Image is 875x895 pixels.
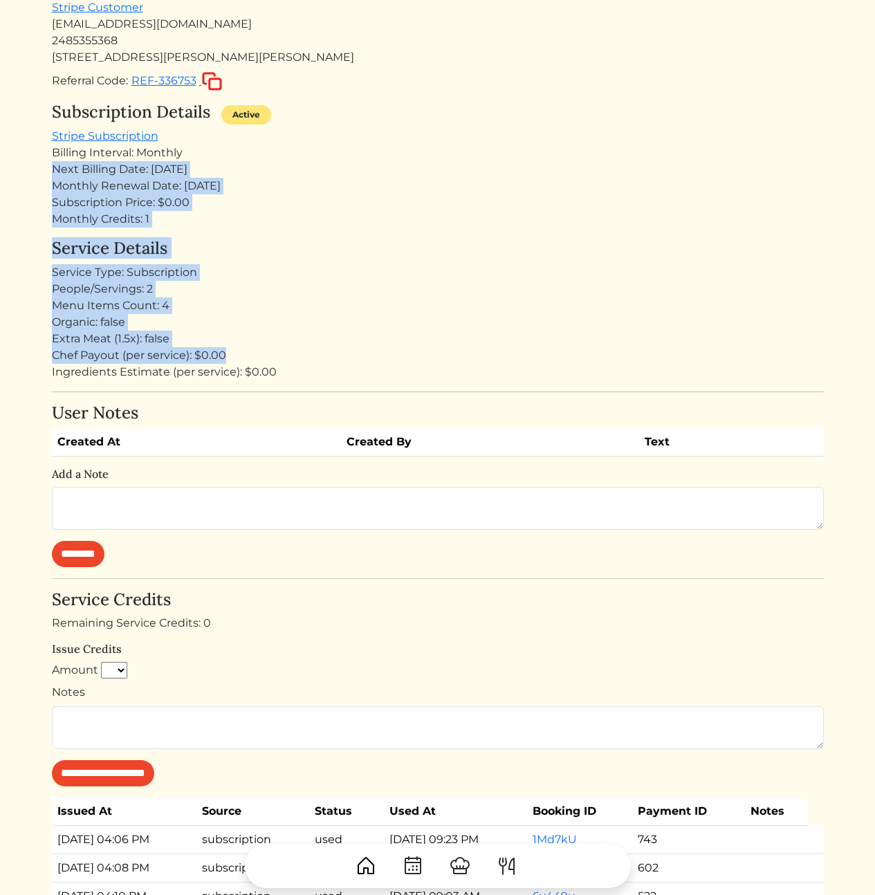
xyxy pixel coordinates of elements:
[52,825,196,854] td: [DATE] 04:06 PM
[341,428,639,456] th: Created By
[355,855,377,877] img: House-9bf13187bcbb5817f509fe5e7408150f90897510c4275e13d0d5fca38e0b5951.svg
[196,825,309,854] td: subscription
[449,855,471,877] img: ChefHat-a374fb509e4f37eb0702ca99f5f64f3b6956810f32a249b33092029f8484b388.svg
[52,797,196,826] th: Issued At
[52,129,158,142] a: Stripe Subscription
[52,161,824,178] div: Next Billing Date: [DATE]
[52,684,85,701] label: Notes
[52,615,824,631] div: Remaining Service Credits: 0
[52,49,824,66] div: [STREET_ADDRESS][PERSON_NAME][PERSON_NAME]
[52,178,824,194] div: Monthly Renewal Date: [DATE]
[52,194,824,211] div: Subscription Price: $0.00
[496,855,518,877] img: ForkKnife-55491504ffdb50bab0c1e09e7649658475375261d09fd45db06cec23bce548bf.svg
[131,71,223,91] button: REF-336753
[52,33,824,49] div: 2485355368
[745,797,808,826] th: Notes
[632,825,745,854] td: 743
[384,825,527,854] td: [DATE] 09:23 PM
[52,331,824,347] div: Extra Meat (1.5x): false
[384,797,527,826] th: Used At
[52,364,824,380] div: Ingredients Estimate (per service): $0.00
[52,145,824,161] div: Billing Interval: Monthly
[221,105,271,124] div: Active
[52,403,824,423] h4: User Notes
[52,662,98,679] label: Amount
[196,797,309,826] th: Source
[131,74,196,87] span: REF-336753
[309,825,384,854] td: used
[52,264,824,281] div: Service Type: Subscription
[639,428,780,456] th: Text
[52,1,143,14] a: Stripe Customer
[52,590,824,610] h4: Service Credits
[52,347,824,364] div: Chef Payout (per service): $0.00
[202,72,222,91] img: copy-c88c4d5ff2289bbd861d3078f624592c1430c12286b036973db34a3c10e19d95.svg
[52,74,128,87] span: Referral Code:
[52,239,824,259] h4: Service Details
[52,428,342,456] th: Created At
[52,314,824,331] div: Organic: false
[527,797,632,826] th: Booking ID
[52,643,824,656] h6: Issue Credits
[52,102,210,122] h4: Subscription Details
[52,281,824,297] div: People/Servings: 2
[52,16,824,33] div: [EMAIL_ADDRESS][DOMAIN_NAME]
[402,855,424,877] img: CalendarDots-5bcf9d9080389f2a281d69619e1c85352834be518fbc73d9501aef674afc0d57.svg
[632,797,745,826] th: Payment ID
[52,468,824,481] h6: Add a Note
[52,211,824,228] div: Monthly Credits: 1
[52,297,824,314] div: Menu Items Count: 4
[309,797,384,826] th: Status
